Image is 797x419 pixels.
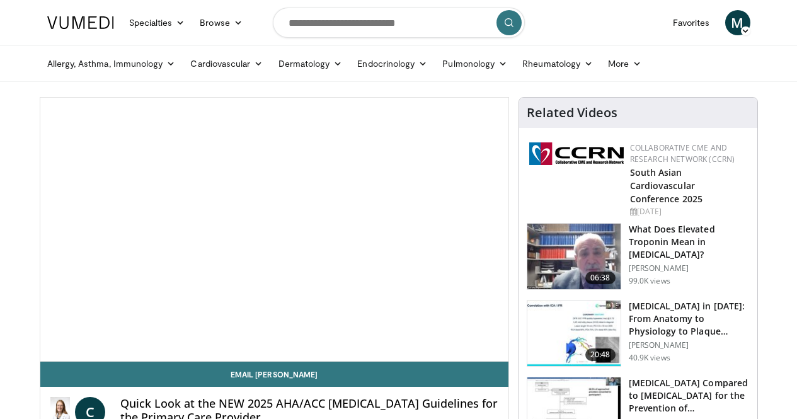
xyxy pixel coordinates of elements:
[40,362,508,387] a: Email [PERSON_NAME]
[725,10,750,35] a: M
[40,51,183,76] a: Allergy, Asthma, Immunology
[629,276,670,286] p: 99.0K views
[527,300,750,367] a: 20:48 [MEDICAL_DATA] in [DATE]: From Anatomy to Physiology to Plaque Burden and … [PERSON_NAME] 4...
[350,51,435,76] a: Endocrinology
[629,377,750,415] h3: [MEDICAL_DATA] Compared to [MEDICAL_DATA] for the Prevention of…
[585,348,616,361] span: 20:48
[527,105,617,120] h4: Related Videos
[271,51,350,76] a: Dermatology
[630,206,747,217] div: [DATE]
[435,51,515,76] a: Pulmonology
[629,223,750,261] h3: What Does Elevated Troponin Mean in [MEDICAL_DATA]?
[630,166,703,205] a: South Asian Cardiovascular Conference 2025
[40,98,508,362] video-js: Video Player
[183,51,270,76] a: Cardiovascular
[629,263,750,273] p: [PERSON_NAME]
[629,300,750,338] h3: [MEDICAL_DATA] in [DATE]: From Anatomy to Physiology to Plaque Burden and …
[665,10,718,35] a: Favorites
[192,10,250,35] a: Browse
[273,8,525,38] input: Search topics, interventions
[527,301,621,366] img: 823da73b-7a00-425d-bb7f-45c8b03b10c3.150x105_q85_crop-smart_upscale.jpg
[47,16,114,29] img: VuMedi Logo
[629,353,670,363] p: 40.9K views
[527,224,621,289] img: 98daf78a-1d22-4ebe-927e-10afe95ffd94.150x105_q85_crop-smart_upscale.jpg
[527,223,750,290] a: 06:38 What Does Elevated Troponin Mean in [MEDICAL_DATA]? [PERSON_NAME] 99.0K views
[515,51,600,76] a: Rheumatology
[629,340,750,350] p: [PERSON_NAME]
[600,51,649,76] a: More
[122,10,193,35] a: Specialties
[529,142,624,165] img: a04ee3ba-8487-4636-b0fb-5e8d268f3737.png.150x105_q85_autocrop_double_scale_upscale_version-0.2.png
[585,272,616,284] span: 06:38
[630,142,735,164] a: Collaborative CME and Research Network (CCRN)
